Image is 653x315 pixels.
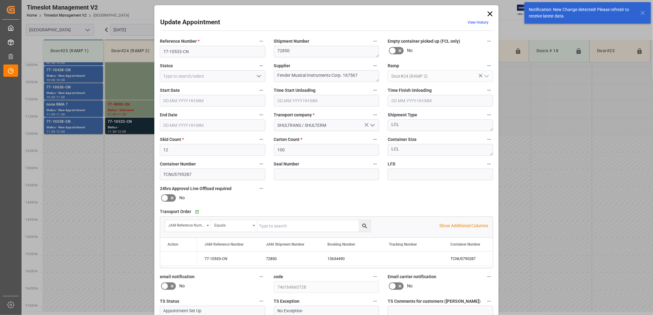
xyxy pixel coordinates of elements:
span: TS Exception [274,298,300,305]
span: Shipment Type [388,112,417,118]
span: LFD [388,161,395,167]
button: Seal Number [371,160,379,168]
div: Action [168,242,178,247]
span: email notification [160,274,195,280]
input: Type to search/select [160,70,265,82]
span: code [274,274,283,280]
button: search button [359,220,370,232]
div: JAM Reference Number [168,221,204,228]
button: open menu [481,72,491,81]
span: Time Finish Unloading [388,87,432,94]
span: TS Status [160,298,179,305]
button: End Date [257,111,265,119]
span: Container Size [388,136,417,143]
button: code [371,273,379,281]
input: DD.MM.YYYY HH:MM [274,95,379,107]
button: email notification [257,273,265,281]
span: Status [160,63,173,69]
input: DD.MM.YYYY HH:MM [160,95,265,107]
button: open menu [165,220,211,232]
textarea: LCL [388,119,493,131]
button: Empty container picked up (FCL only) [485,37,493,45]
div: Notification: New Change detected! Please refresh to receive latest data. [529,6,635,19]
div: 72850 [259,251,320,266]
span: Email carrier notification [388,274,436,280]
span: Container Number [450,242,480,247]
div: Press SPACE to select this row. [160,251,197,266]
span: Seal Number [274,161,299,167]
input: DD.MM.YYYY HH:MM [388,95,493,107]
button: open menu [254,72,263,81]
button: Ramp [485,62,493,70]
h2: Update Appointment [160,17,220,27]
span: No [179,283,185,289]
div: 13634490 [320,251,382,266]
span: Transport Order [160,208,191,215]
span: Empty container picked up (FCL only) [388,38,460,45]
button: Supplier [371,62,379,70]
span: 24hrs Approval Live Offload required [160,185,232,192]
button: Container Number [257,160,265,168]
span: Supplier [274,63,291,69]
button: Email carrier notification [485,273,493,281]
button: Skid Count * [257,135,265,143]
a: View History [468,20,489,25]
div: 77-10533-CN [197,251,259,266]
span: Ramp [388,63,399,69]
button: TS Exception [371,297,379,305]
span: JAM Reference Number [204,242,243,247]
span: No [407,283,413,289]
span: Carton Count [274,136,303,143]
button: open menu [211,220,257,232]
input: DD.MM.YYYY HH:MM [160,119,265,131]
button: TS Comments for customers ([PERSON_NAME]) [485,297,493,305]
span: Time Start Unloading [274,87,316,94]
span: Tracking Number [389,242,417,247]
p: Show Additional Columns [439,223,488,229]
button: Shipment Type [485,111,493,119]
span: Shipment Number [274,38,310,45]
button: LFD [485,160,493,168]
button: Reference Number * [257,37,265,45]
span: TS Comments for customers ([PERSON_NAME]) [388,298,481,305]
span: Skid Count [160,136,184,143]
textarea: 72850 [274,46,379,57]
span: No [407,47,413,54]
span: Transport company [274,112,315,118]
button: Carton Count * [371,135,379,143]
span: JAM Shipment Number [266,242,304,247]
button: Time Start Unloading [371,86,379,94]
button: Container Size [485,135,493,143]
button: Start Date [257,86,265,94]
button: TS Status [257,297,265,305]
span: Container Number [160,161,196,167]
span: Booking Number [327,242,355,247]
span: End Date [160,112,177,118]
textarea: Fender Musical Instruments Corp. 167567 [274,70,379,82]
button: open menu [368,121,377,130]
button: Time Finish Unloading [485,86,493,94]
input: Type to search [257,220,370,232]
span: Reference Number [160,38,200,45]
button: Status [257,62,265,70]
input: Type to search/select [388,70,493,82]
button: Transport company * [371,111,379,119]
div: Equals [214,221,251,228]
button: 24hrs Approval Live Offload required [257,185,265,192]
textarea: LCL [388,144,493,156]
div: TCNU5795287 [443,251,505,266]
button: Shipment Number [371,37,379,45]
span: No [179,195,185,201]
span: Start Date [160,87,180,94]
